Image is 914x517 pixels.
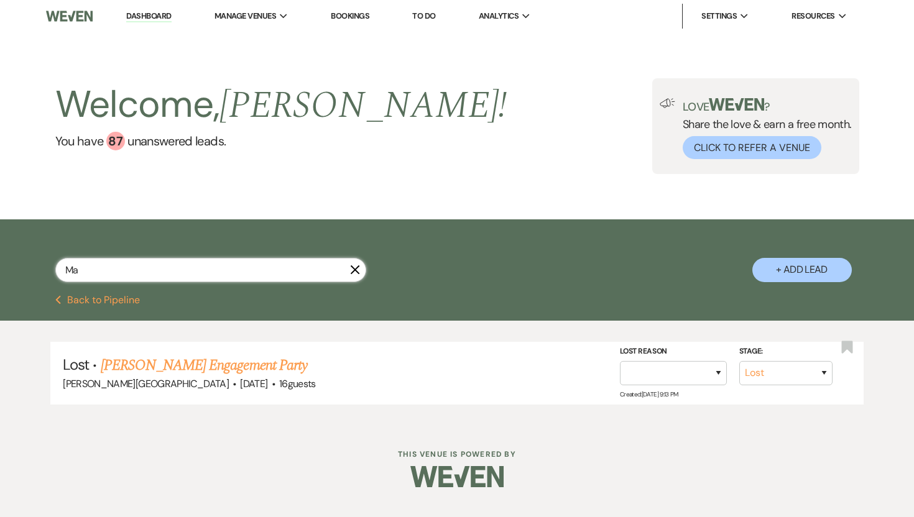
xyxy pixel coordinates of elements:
span: [PERSON_NAME][GEOGRAPHIC_DATA] [63,377,229,390]
a: Dashboard [126,11,171,22]
a: [PERSON_NAME] Engagement Party [101,354,307,377]
span: [DATE] [240,377,267,390]
p: Love ? [683,98,852,112]
span: Settings [701,10,737,22]
span: Created: [DATE] 9:13 PM [620,390,678,398]
img: loud-speaker-illustration.svg [660,98,675,108]
div: Share the love & earn a free month. [675,98,852,159]
span: [PERSON_NAME] ! [219,77,507,134]
h2: Welcome, [55,78,507,132]
span: Manage Venues [215,10,276,22]
img: weven-logo-green.svg [709,98,764,111]
label: Lost Reason [620,345,727,359]
a: Bookings [331,11,369,21]
button: Back to Pipeline [55,295,141,305]
button: Click to Refer a Venue [683,136,821,159]
div: 87 [106,132,125,150]
a: You have 87 unanswered leads. [55,132,507,150]
img: Weven Logo [46,3,93,29]
a: To Do [412,11,435,21]
input: Search by name, event date, email address or phone number [55,258,366,282]
span: 16 guests [279,377,316,390]
span: Lost [63,355,89,374]
label: Stage: [739,345,833,359]
button: + Add Lead [752,258,852,282]
span: Resources [792,10,834,22]
span: Analytics [479,10,519,22]
img: Weven Logo [410,455,504,498]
